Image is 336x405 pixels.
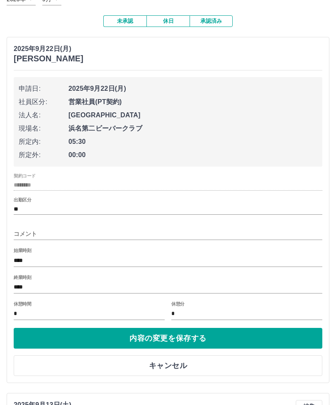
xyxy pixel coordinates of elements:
[19,124,68,134] span: 現場名:
[14,328,322,349] button: 内容の変更を保存する
[19,137,68,147] span: 所定内:
[19,150,68,160] span: 所定外:
[19,84,68,94] span: 申請日:
[68,124,317,134] span: 浜名第二ビーバークラブ
[14,301,31,307] label: 休憩時間
[14,173,36,179] label: 契約コード
[19,97,68,107] span: 社員区分:
[190,16,233,27] button: 承認済み
[146,16,190,27] button: 休日
[68,111,317,121] span: [GEOGRAPHIC_DATA]
[14,197,31,204] label: 出勤区分
[103,16,146,27] button: 未承認
[68,150,317,160] span: 00:00
[68,84,317,94] span: 2025年9月22日(月)
[68,137,317,147] span: 05:30
[14,44,83,54] p: 2025年9月22日(月)
[14,248,31,254] label: 始業時刻
[14,274,31,281] label: 終業時刻
[14,356,322,376] button: キャンセル
[14,54,83,64] h3: [PERSON_NAME]
[171,301,185,307] label: 休憩分
[19,111,68,121] span: 法人名:
[68,97,317,107] span: 営業社員(PT契約)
